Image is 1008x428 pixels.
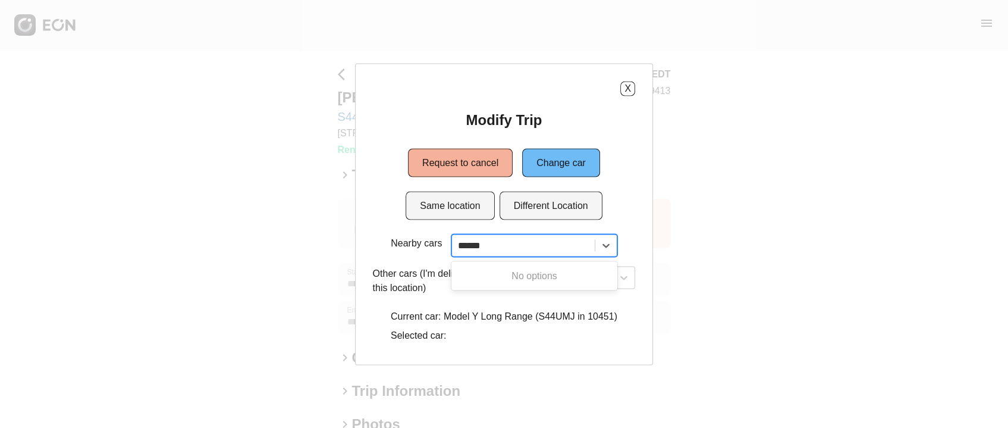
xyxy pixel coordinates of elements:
h2: Modify Trip [466,110,542,129]
button: X [620,81,635,96]
button: Different Location [500,191,602,220]
p: Other cars (I'm delivering to this location) [373,266,498,295]
p: Nearby cars [391,236,442,250]
div: No options [451,264,617,288]
button: Same location [406,191,494,220]
p: Selected car: [391,328,617,342]
p: Current car: Model Y Long Range (S44UMJ in 10451) [391,309,617,323]
button: Request to cancel [408,148,513,177]
button: Change car [522,148,600,177]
